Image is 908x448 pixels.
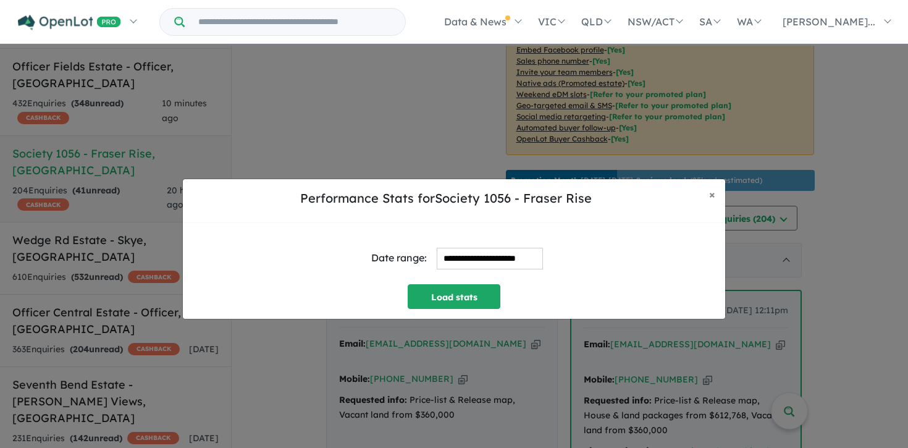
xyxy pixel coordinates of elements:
input: Try estate name, suburb, builder or developer [187,9,403,35]
button: Load stats [408,284,500,309]
h5: Performance Stats for Society 1056 - Fraser Rise [193,189,699,208]
span: × [709,187,715,201]
img: Openlot PRO Logo White [18,15,121,30]
div: Date range: [371,250,427,266]
span: [PERSON_NAME]... [783,15,875,28]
